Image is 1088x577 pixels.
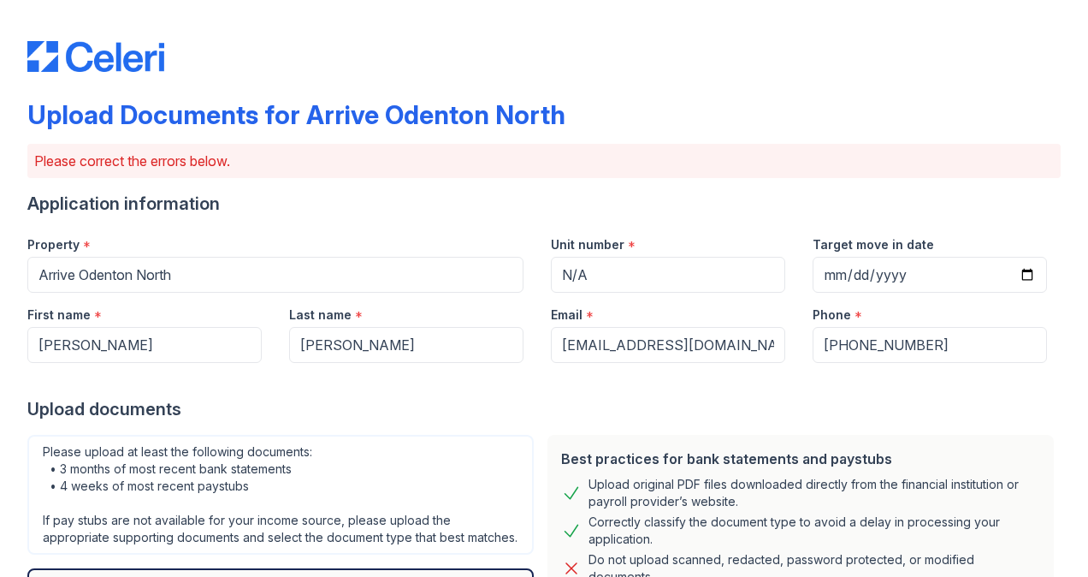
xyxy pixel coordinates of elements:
div: Correctly classify the document type to avoid a delay in processing your application. [588,514,1040,548]
label: Email [551,306,582,324]
label: Last name [289,306,352,324]
label: Unit number [551,236,624,253]
div: Application information [27,192,1061,216]
div: Upload documents [27,397,1061,421]
div: Best practices for bank statements and paystubs [561,449,1040,469]
label: First name [27,306,91,324]
div: Upload original PDF files downloaded directly from the financial institution or payroll provider’... [588,476,1040,510]
div: Upload Documents for Arrive Odenton North [27,99,565,130]
label: Phone [813,306,851,324]
img: CE_Logo_Blue-a8612792a0a2168367f1c8372b55b34899dd931a85d93a1a3d3e32e68fde9ad4.png [27,41,164,72]
label: Target move in date [813,236,934,253]
label: Property [27,236,80,253]
p: Please correct the errors below. [34,151,1054,171]
div: Please upload at least the following documents: • 3 months of most recent bank statements • 4 wee... [27,435,534,555]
